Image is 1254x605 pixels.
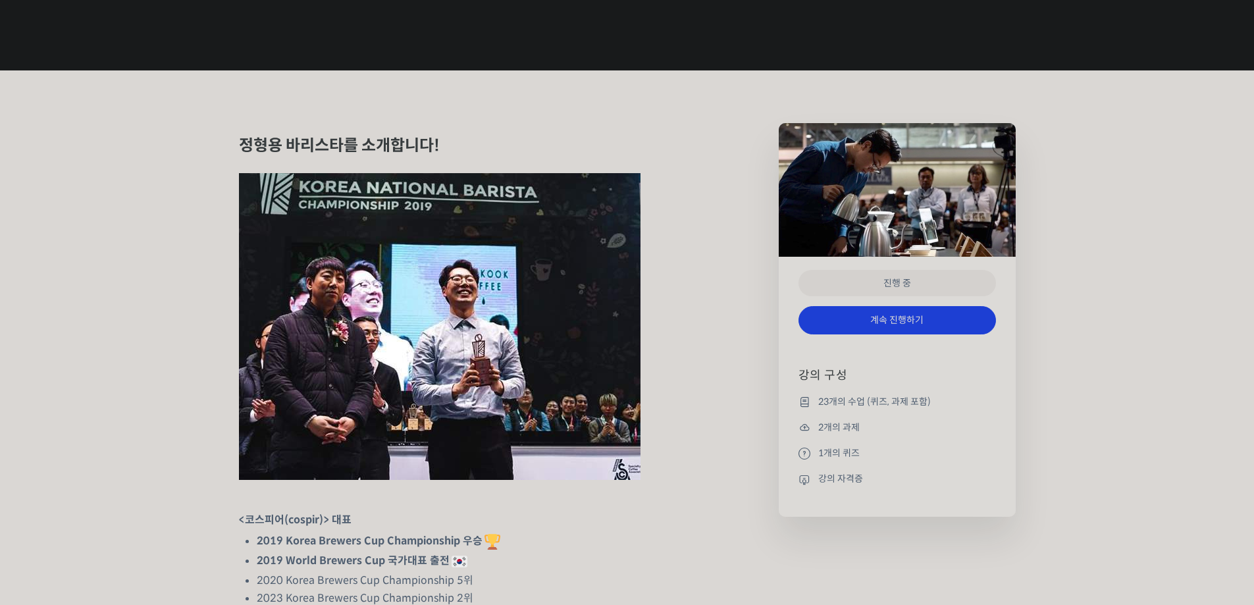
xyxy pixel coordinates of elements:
[484,534,500,550] img: 🏆
[239,136,440,155] strong: 정형용 바리스타를 소개합니다!
[798,394,996,409] li: 23개의 수업 (퀴즈, 과제 포함)
[798,270,996,297] div: 진행 중
[798,419,996,435] li: 2개의 과제
[257,534,502,548] strong: 2019 Korea Brewers Cup Championship 우승
[452,554,467,569] img: 🇰🇷
[798,367,996,394] h4: 강의 구성
[170,417,253,450] a: 설정
[4,417,87,450] a: 홈
[87,417,170,450] a: 대화
[203,437,219,448] span: 설정
[257,571,709,589] li: 2020 Korea Brewers Cup Championship 5위
[257,554,469,567] strong: 2019 World Brewers Cup 국가대표 출전
[239,513,352,527] strong: <코스피어(cospir)> 대표
[798,306,996,334] a: 계속 진행하기
[120,438,136,448] span: 대화
[41,437,49,448] span: 홈
[798,445,996,461] li: 1개의 퀴즈
[798,471,996,487] li: 강의 자격증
